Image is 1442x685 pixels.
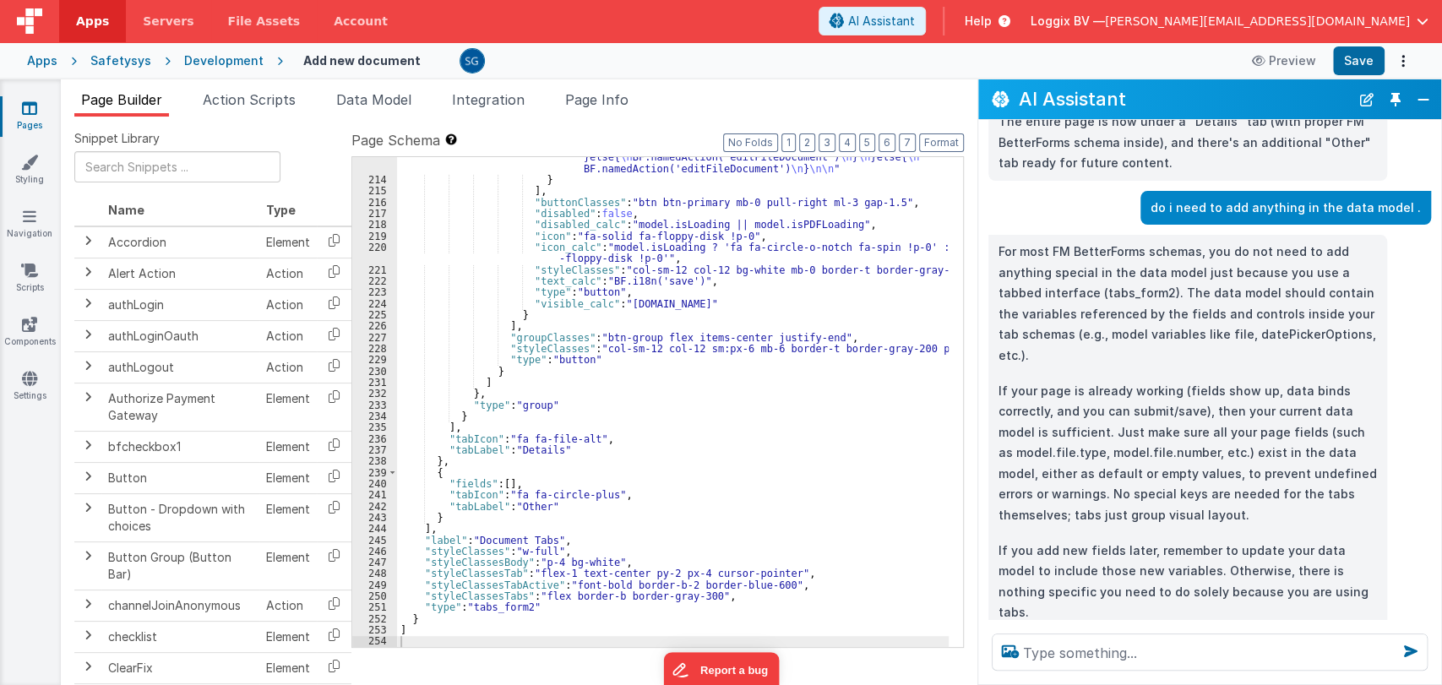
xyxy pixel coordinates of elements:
[879,133,895,152] button: 6
[259,590,317,621] td: Action
[184,52,264,69] div: Development
[101,652,259,683] td: ClearFix
[352,467,397,478] div: 239
[352,219,397,230] div: 218
[352,601,397,612] div: 251
[859,133,875,152] button: 5
[352,320,397,331] div: 226
[90,52,151,69] div: Safetysys
[352,275,397,286] div: 222
[460,49,484,73] img: 385c22c1e7ebf23f884cbf6fb2c72b80
[819,7,926,35] button: AI Assistant
[1242,47,1326,74] button: Preview
[352,489,397,500] div: 241
[352,208,397,219] div: 217
[1412,88,1434,111] button: Close
[1019,89,1350,109] h2: AI Assistant
[259,493,317,541] td: Element
[723,133,778,152] button: No Folds
[352,478,397,489] div: 240
[352,388,397,399] div: 232
[352,309,397,320] div: 225
[848,13,915,30] span: AI Assistant
[899,133,916,152] button: 7
[352,546,397,557] div: 246
[352,286,397,297] div: 223
[101,351,259,383] td: authLogout
[352,354,397,365] div: 229
[1391,49,1415,73] button: Options
[259,652,317,683] td: Element
[27,52,57,69] div: Apps
[101,289,259,320] td: authLogin
[101,462,259,493] td: Button
[352,501,397,512] div: 242
[999,242,1377,366] p: For most FM BetterForms schemas, you do not need to add anything special in the data model just b...
[259,289,317,320] td: Action
[259,383,317,431] td: Element
[1355,88,1379,111] button: New Chat
[352,298,397,309] div: 224
[352,231,397,242] div: 219
[76,13,109,30] span: Apps
[259,431,317,462] td: Element
[101,590,259,621] td: channelJoinAnonymous
[1031,13,1105,30] span: Loggix BV —
[352,366,397,377] div: 230
[108,203,144,217] span: Name
[259,541,317,590] td: Element
[303,54,421,67] h4: Add new document
[259,621,317,652] td: Element
[352,613,397,624] div: 252
[101,431,259,462] td: bfcheckbox1
[352,343,397,354] div: 228
[965,13,992,30] span: Help
[352,579,397,590] div: 249
[1105,13,1410,30] span: [PERSON_NAME][EMAIL_ADDRESS][DOMAIN_NAME]
[352,264,397,275] div: 221
[143,13,193,30] span: Servers
[81,91,162,108] span: Page Builder
[352,624,397,635] div: 253
[259,320,317,351] td: Action
[101,541,259,590] td: Button Group (Button Bar)
[1333,46,1385,75] button: Save
[266,203,296,217] span: Type
[999,111,1377,174] p: The entire page is now under a "Details" tab (with proper FM BetterForms schema inside), and ther...
[259,226,317,258] td: Element
[101,226,259,258] td: Accordion
[781,133,796,152] button: 1
[352,455,397,466] div: 238
[352,410,397,421] div: 234
[352,421,397,432] div: 235
[352,332,397,343] div: 227
[101,621,259,652] td: checklist
[259,462,317,493] td: Element
[352,635,397,646] div: 254
[799,133,815,152] button: 2
[999,381,1377,526] p: If your page is already working (fields show up, data binds correctly, and you can submit/save), ...
[228,13,301,30] span: File Assets
[101,258,259,289] td: Alert Action
[74,130,160,147] span: Snippet Library
[74,151,280,182] input: Search Snippets ...
[259,351,317,383] td: Action
[1031,13,1428,30] button: Loggix BV — [PERSON_NAME][EMAIL_ADDRESS][DOMAIN_NAME]
[101,383,259,431] td: Authorize Payment Gateway
[352,590,397,601] div: 250
[352,242,397,264] div: 220
[352,523,397,534] div: 244
[565,91,628,108] span: Page Info
[839,133,856,152] button: 4
[352,174,397,185] div: 214
[203,91,296,108] span: Action Scripts
[352,512,397,523] div: 243
[352,197,397,208] div: 216
[351,130,440,150] span: Page Schema
[259,258,317,289] td: Action
[352,568,397,579] div: 248
[999,541,1377,623] p: If you add new fields later, remember to update your data model to include those new variables. O...
[819,133,835,152] button: 3
[336,91,411,108] span: Data Model
[1384,88,1407,111] button: Toggle Pin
